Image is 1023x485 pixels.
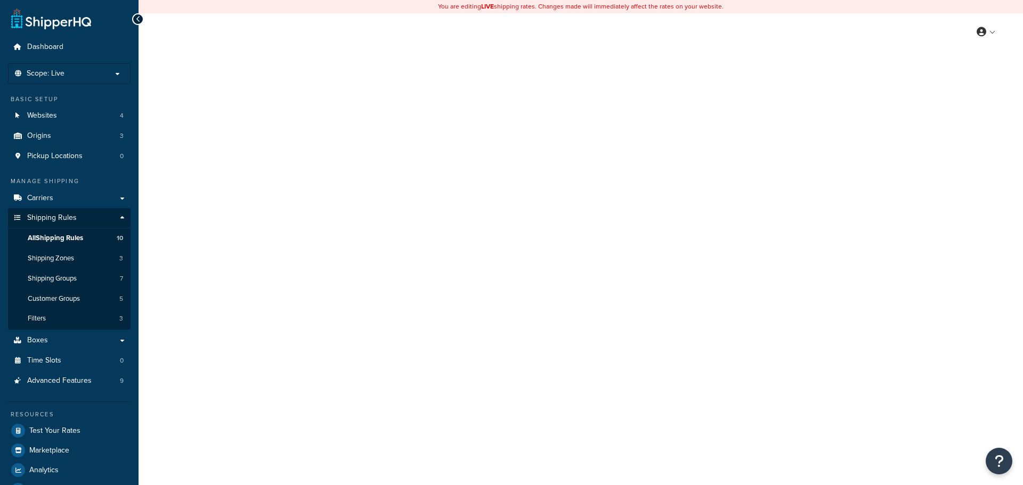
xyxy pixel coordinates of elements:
[8,289,131,309] li: Customer Groups
[8,351,131,371] li: Time Slots
[8,331,131,350] a: Boxes
[120,274,123,283] span: 7
[28,314,46,323] span: Filters
[28,274,77,283] span: Shipping Groups
[29,426,80,435] span: Test Your Rates
[28,234,83,243] span: All Shipping Rules
[120,152,124,161] span: 0
[8,177,131,186] div: Manage Shipping
[8,228,131,248] a: AllShipping Rules10
[8,146,131,166] li: Pickup Locations
[8,106,131,126] li: Websites
[120,376,124,385] span: 9
[8,309,131,328] a: Filters3
[28,294,80,303] span: Customer Groups
[28,254,74,263] span: Shipping Zones
[119,294,123,303] span: 5
[8,249,131,268] li: Shipping Zones
[8,351,131,371] a: Time Slots0
[27,336,48,345] span: Boxes
[8,371,131,391] a: Advanced Features9
[119,314,123,323] span: 3
[8,37,131,57] a: Dashboard
[8,269,131,289] a: Shipping Groups7
[8,421,131,440] a: Test Your Rates
[27,131,51,141] span: Origins
[8,188,131,208] a: Carriers
[27,152,83,161] span: Pickup Locations
[119,254,123,263] span: 3
[8,441,131,460] a: Marketplace
[8,461,131,480] a: Analytics
[29,466,59,475] span: Analytics
[8,249,131,268] a: Shipping Zones3
[8,95,131,104] div: Basic Setup
[27,356,61,365] span: Time Slots
[8,106,131,126] a: Websites4
[27,43,63,52] span: Dashboard
[117,234,123,243] span: 10
[8,208,131,330] li: Shipping Rules
[8,146,131,166] a: Pickup Locations0
[986,448,1012,474] button: Open Resource Center
[8,309,131,328] li: Filters
[27,69,64,78] span: Scope: Live
[120,111,124,120] span: 4
[27,213,77,223] span: Shipping Rules
[29,446,69,455] span: Marketplace
[8,371,131,391] li: Advanced Features
[8,269,131,289] li: Shipping Groups
[8,126,131,146] a: Origins3
[481,2,494,11] b: LIVE
[27,111,57,120] span: Websites
[8,126,131,146] li: Origins
[8,289,131,309] a: Customer Groups5
[120,131,124,141] span: 3
[27,376,92,385] span: Advanced Features
[27,194,53,203] span: Carriers
[8,208,131,228] a: Shipping Rules
[120,356,124,365] span: 0
[8,410,131,419] div: Resources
